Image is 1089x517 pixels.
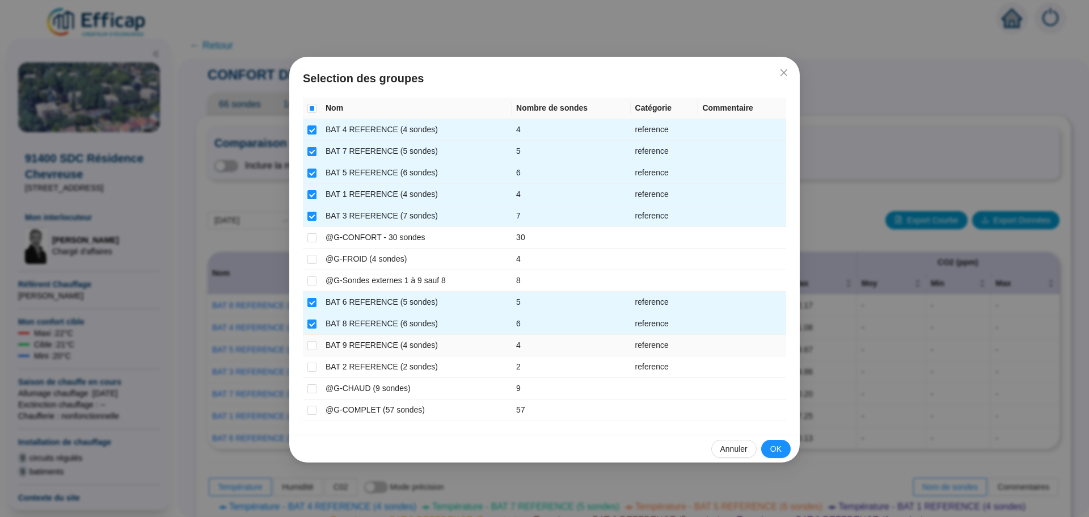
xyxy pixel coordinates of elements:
td: reference [631,119,698,141]
td: 4 [512,249,630,270]
td: @G-Sondes externes 1 à 9 sauf 8 [321,270,512,292]
span: Annuler [720,443,748,455]
td: 2 [512,356,630,378]
td: BAT 5 REFERENCE (6 sondes) [321,162,512,184]
button: OK [761,440,791,458]
td: 7 [512,205,630,227]
span: Selection des groupes [303,70,786,86]
button: Annuler [711,440,757,458]
td: @G-COMPLET (57 sondes) [321,400,512,421]
td: reference [631,184,698,205]
th: Nom [321,98,512,119]
td: BAT 1 REFERENCE (4 sondes) [321,184,512,205]
td: reference [631,313,698,335]
td: @G-FROID (4 sondes) [321,249,512,270]
td: 5 [512,292,630,313]
td: 4 [512,335,630,356]
td: 8 [512,270,630,292]
span: Fermer [775,68,793,77]
td: 6 [512,313,630,335]
td: BAT 7 REFERENCE (5 sondes) [321,141,512,162]
td: BAT 4 REFERENCE (4 sondes) [321,119,512,141]
td: 57 [512,400,630,421]
td: 6 [512,162,630,184]
td: reference [631,292,698,313]
td: BAT 8 REFERENCE (6 sondes) [321,313,512,335]
td: reference [631,205,698,227]
span: close [779,68,788,77]
td: @G-CONFORT - 30 sondes [321,227,512,249]
span: OK [770,443,782,455]
th: Commentaire [698,98,786,119]
th: Nombre de sondes [512,98,630,119]
th: Catégorie [631,98,698,119]
td: reference [631,335,698,356]
td: @G-CHAUD (9 sondes) [321,378,512,400]
td: 4 [512,119,630,141]
td: 30 [512,227,630,249]
td: BAT 2 REFERENCE (2 sondes) [321,356,512,378]
td: 9 [512,378,630,400]
td: BAT 6 REFERENCE (5 sondes) [321,292,512,313]
button: Close [775,64,793,82]
td: BAT 9 REFERENCE (4 sondes) [321,335,512,356]
td: reference [631,356,698,378]
td: BAT 3 REFERENCE (7 sondes) [321,205,512,227]
td: 4 [512,184,630,205]
td: reference [631,162,698,184]
td: reference [631,141,698,162]
td: 5 [512,141,630,162]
